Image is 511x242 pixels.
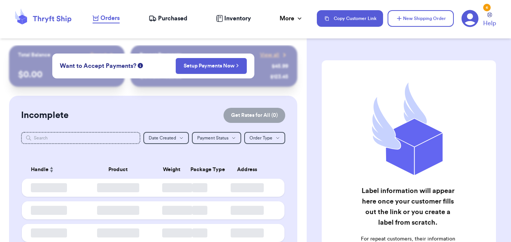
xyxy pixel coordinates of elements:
[192,132,241,144] button: Payment Status
[360,185,456,228] h2: Label information will appear here once your customer fills out the link or you create a label fr...
[280,14,303,23] div: More
[184,62,239,70] a: Setup Payments Now
[158,161,186,179] th: Weight
[31,166,49,174] span: Handle
[18,69,115,81] p: $ 0.00
[90,51,116,59] a: Payout
[93,14,120,23] a: Orders
[158,14,187,23] span: Purchased
[186,161,214,179] th: Package Type
[260,51,279,59] span: View all
[197,136,228,140] span: Payment Status
[388,10,454,27] button: New Shipping Order
[244,132,285,144] button: Order Type
[260,51,288,59] a: View all
[461,10,479,27] a: 6
[149,14,187,23] a: Purchased
[100,14,120,23] span: Orders
[79,161,158,179] th: Product
[90,51,106,59] span: Payout
[483,12,496,28] a: Help
[483,19,496,28] span: Help
[224,14,251,23] span: Inventory
[176,58,247,74] button: Setup Payments Now
[216,14,251,23] a: Inventory
[140,51,181,59] p: Recent Payments
[249,136,272,140] span: Order Type
[149,136,176,140] span: Date Created
[21,109,68,121] h2: Incomplete
[60,61,136,70] span: Want to Accept Payments?
[18,51,50,59] p: Total Balance
[317,10,383,27] button: Copy Customer Link
[483,4,491,11] div: 6
[214,161,285,179] th: Address
[143,132,189,144] button: Date Created
[49,165,55,174] button: Sort ascending
[270,73,288,81] div: $ 123.45
[272,63,288,70] div: $ 45.99
[21,132,140,144] input: Search
[224,108,285,123] button: Get Rates for All (0)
